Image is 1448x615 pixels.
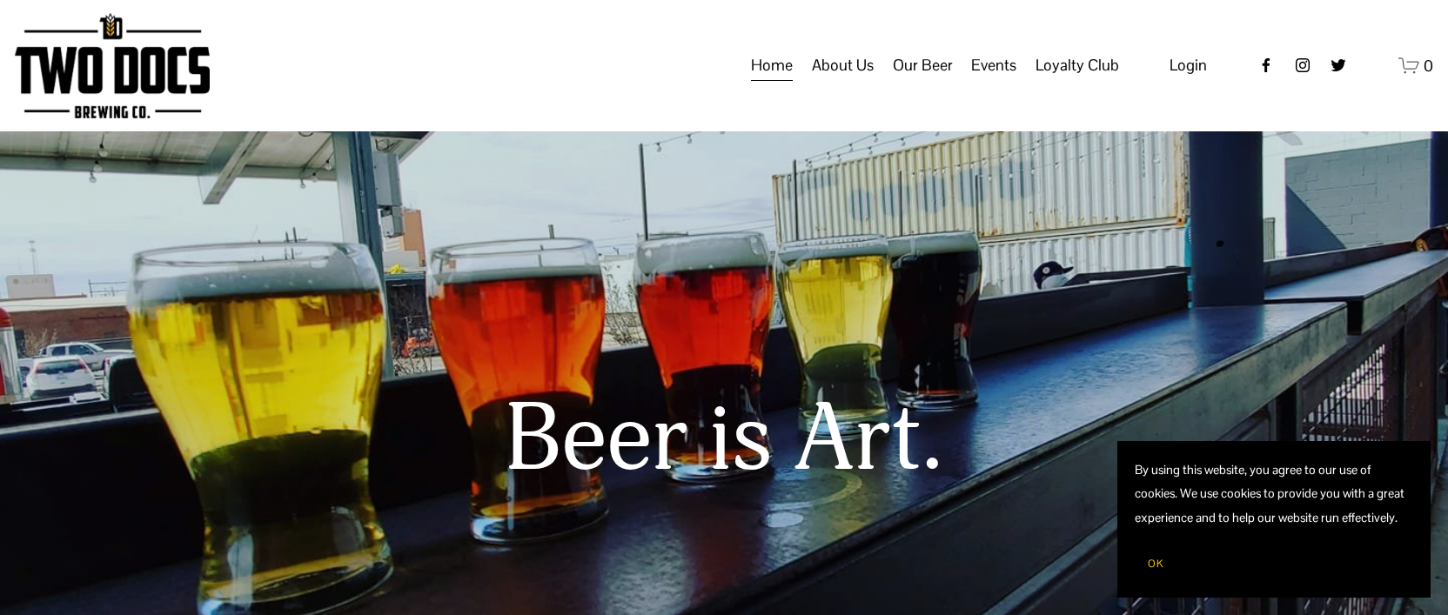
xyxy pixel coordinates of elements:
[751,50,793,83] a: Home
[1036,50,1119,80] span: Loyalty Club
[1330,57,1347,74] a: twitter-unauth
[971,50,1016,83] a: folder dropdown
[1117,441,1431,598] section: Cookie banner
[1135,458,1413,530] p: By using this website, you agree to our use of cookies. We use cookies to provide you with a grea...
[1036,50,1119,83] a: folder dropdown
[1135,547,1176,580] button: OK
[1170,55,1207,75] span: Login
[893,50,953,83] a: folder dropdown
[115,388,1333,493] h1: Beer is Art.
[1170,50,1207,80] a: Login
[1294,57,1311,74] a: instagram-unauth
[812,50,874,80] span: About Us
[15,13,210,118] img: Two Docs Brewing Co.
[812,50,874,83] a: folder dropdown
[1424,56,1433,76] span: 0
[1257,57,1275,74] a: Facebook
[1148,557,1163,571] span: OK
[971,50,1016,80] span: Events
[1398,55,1434,77] a: 0 items in cart
[893,50,953,80] span: Our Beer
